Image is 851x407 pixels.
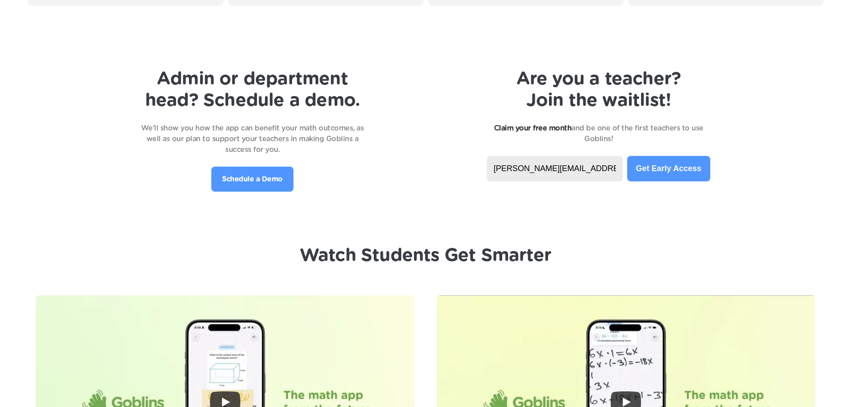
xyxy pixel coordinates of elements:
h1: Are you a teacher? Join the waitlist! [487,68,710,111]
strong: Claim your free month [494,125,572,132]
button: Get Early Access [627,156,710,181]
input: name@yourschool.org [487,156,623,181]
p: and be one of the first teachers to use Goblins! [487,123,710,144]
p: Schedule a Demo [222,174,283,185]
p: We’ll show you how the app can benefit your math outcomes, as well as our plan to support your te... [141,123,364,155]
h1: Watch Students Get Smarter [300,245,551,266]
a: Schedule a Demo [211,167,293,192]
h1: Admin or department head? Schedule a demo. [141,68,364,111]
